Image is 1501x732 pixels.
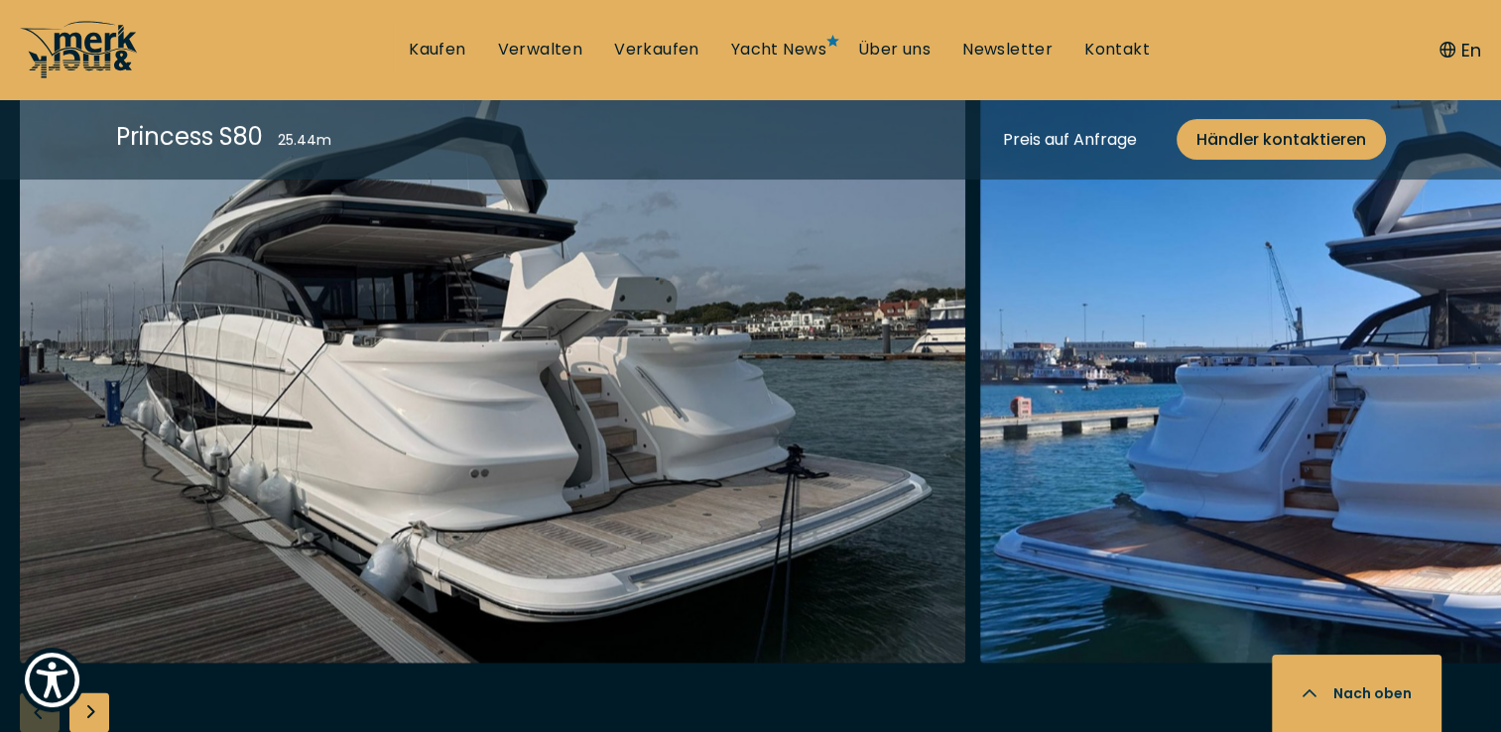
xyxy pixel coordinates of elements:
[1084,39,1150,61] a: Kontakt
[731,39,826,61] a: Yacht News
[1003,127,1137,152] div: Preis auf Anfrage
[1177,119,1386,160] a: Händler kontaktieren
[278,130,331,151] div: 25.44 m
[409,39,465,61] a: Kaufen
[1439,37,1481,63] button: En
[20,28,965,663] img: Merk&Merk
[20,648,84,712] button: Show Accessibility Preferences
[614,39,699,61] a: Verkaufen
[962,39,1053,61] a: Newsletter
[498,39,583,61] a: Verwalten
[858,39,931,61] a: Über uns
[1272,655,1441,732] button: Nach oben
[1196,127,1366,152] span: Händler kontaktieren
[116,119,263,154] div: Princess S80
[69,692,109,732] div: Next slide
